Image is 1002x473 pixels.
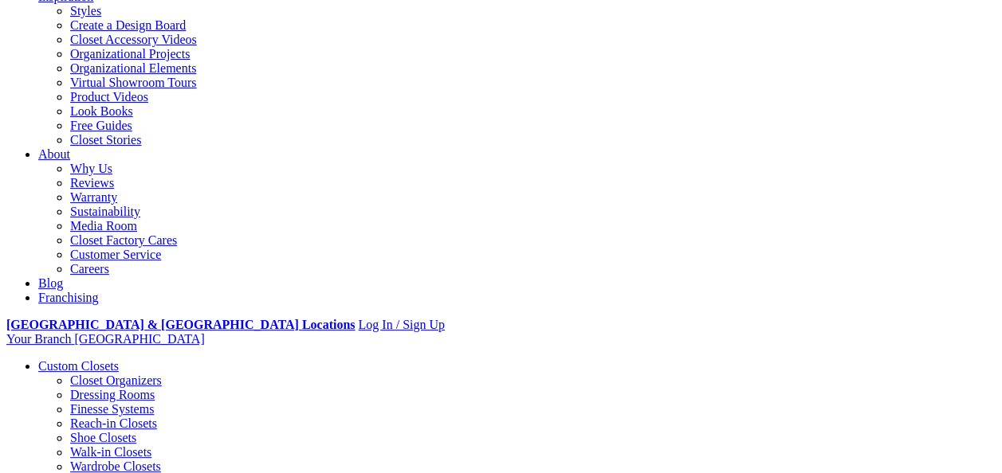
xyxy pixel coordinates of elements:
[70,388,155,401] a: Dressing Rooms
[70,373,162,387] a: Closet Organizers
[38,359,119,373] a: Custom Closets
[70,104,133,118] a: Look Books
[70,262,109,276] a: Careers
[74,332,204,346] span: [GEOGRAPHIC_DATA]
[70,76,197,89] a: Virtual Showroom Tours
[38,291,99,304] a: Franchising
[70,90,148,104] a: Product Videos
[6,332,71,346] span: Your Branch
[70,445,151,459] a: Walk-in Closets
[70,176,114,190] a: Reviews
[6,318,355,331] a: [GEOGRAPHIC_DATA] & [GEOGRAPHIC_DATA] Locations
[70,4,101,18] a: Styles
[70,18,186,32] a: Create a Design Board
[70,61,196,75] a: Organizational Elements
[70,205,140,218] a: Sustainability
[70,219,137,233] a: Media Room
[70,431,136,444] a: Shoe Closets
[70,190,117,204] a: Warranty
[70,119,132,132] a: Free Guides
[38,147,70,161] a: About
[70,233,177,247] a: Closet Factory Cares
[38,276,63,290] a: Blog
[70,47,190,61] a: Organizational Projects
[70,416,157,430] a: Reach-in Closets
[70,33,197,46] a: Closet Accessory Videos
[70,459,161,473] a: Wardrobe Closets
[6,332,205,346] a: Your Branch [GEOGRAPHIC_DATA]
[70,248,161,261] a: Customer Service
[70,162,112,175] a: Why Us
[358,318,444,331] a: Log In / Sign Up
[70,402,154,416] a: Finesse Systems
[70,133,141,147] a: Closet Stories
